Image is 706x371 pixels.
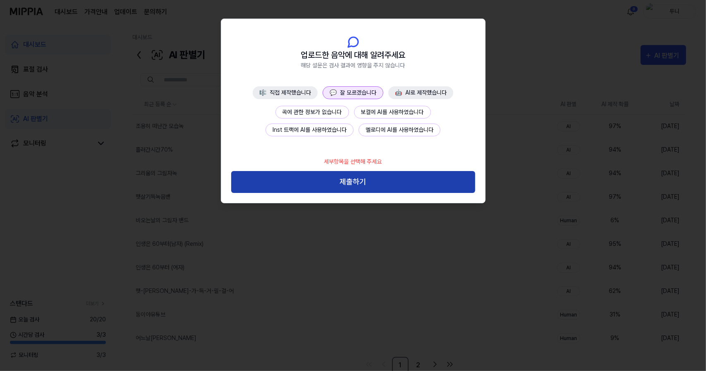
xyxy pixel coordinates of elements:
[253,86,318,99] button: 🎼직접 제작했습니다
[275,106,349,119] button: 곡에 관한 정보가 없습니다
[319,152,387,171] div: 세부항목을 선택해 주세요
[259,89,266,96] span: 🎼
[266,124,354,136] button: Inst 트랙에 AI를 사용하였습니다
[231,171,475,193] button: 제출하기
[330,89,337,96] span: 💬
[301,61,405,70] span: 해당 설문은 검사 결과에 영향을 주지 않습니다
[395,89,402,96] span: 🤖
[323,86,383,99] button: 💬잘 모르겠습니다
[388,86,453,99] button: 🤖AI로 제작했습니다
[354,106,431,119] button: 보컬에 AI를 사용하였습니다
[359,124,440,136] button: 멜로디에 AI를 사용하였습니다
[301,49,405,61] span: 업로드한 음악에 대해 알려주세요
